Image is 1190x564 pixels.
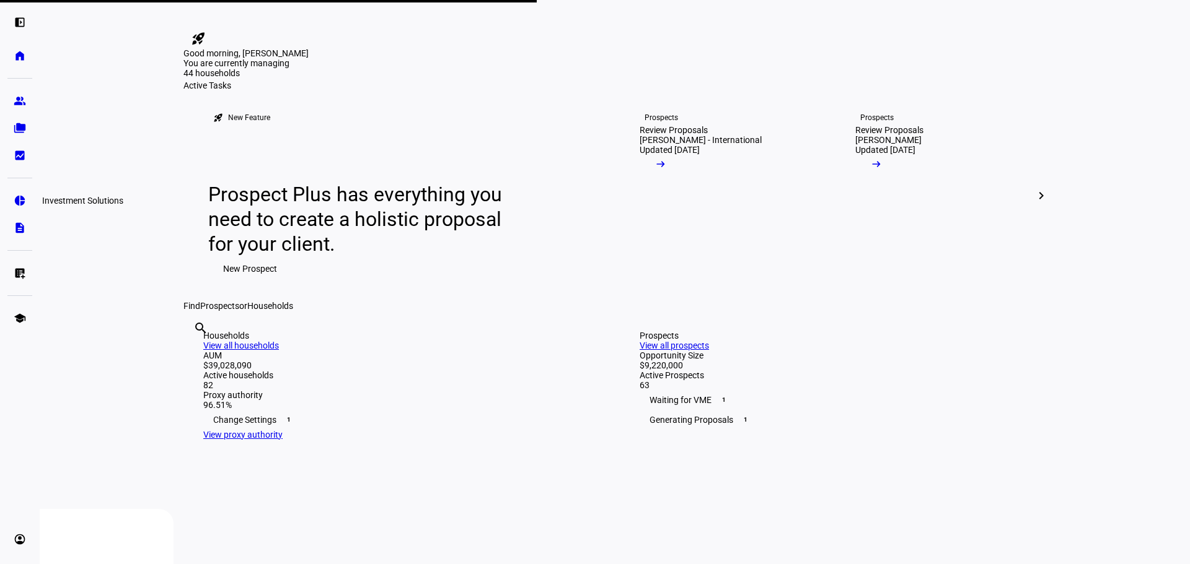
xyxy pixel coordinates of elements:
[640,341,709,350] a: View all prospects
[200,301,239,311] span: Prospects
[860,113,894,123] div: Prospects
[719,395,729,405] span: 1
[14,95,26,107] eth-mat-symbol: group
[203,350,590,360] div: AUM
[640,350,1026,360] div: Opportunity Size
[7,188,32,213] a: pie_chart
[640,370,1026,380] div: Active Prospects
[640,390,1026,410] div: Waiting for VME
[645,113,678,123] div: Prospects
[640,331,1026,341] div: Prospects
[835,90,1041,301] a: ProspectsReview Proposals[PERSON_NAME]Updated [DATE]
[640,410,1026,430] div: Generating Proposals
[203,390,590,400] div: Proxy authority
[855,145,915,155] div: Updated [DATE]
[223,256,277,281] span: New Prospect
[191,31,206,46] mat-icon: rocket_launch
[870,158,883,170] mat-icon: arrow_right_alt
[208,256,292,281] button: New Prospect
[203,341,279,350] a: View all households
[7,215,32,240] a: description
[14,16,26,28] eth-mat-symbol: left_panel_open
[640,360,1026,370] div: $9,220,000
[640,380,1026,390] div: 63
[640,145,700,155] div: Updated [DATE]
[228,113,270,123] div: New Feature
[14,149,26,162] eth-mat-symbol: bid_landscape
[14,533,26,545] eth-mat-symbol: account_circle
[7,43,32,68] a: home
[855,135,922,145] div: [PERSON_NAME]
[203,400,590,410] div: 96.51%
[203,370,590,380] div: Active households
[640,135,762,145] div: [PERSON_NAME] - International
[855,125,923,135] div: Review Proposals
[14,222,26,234] eth-mat-symbol: description
[203,410,590,430] div: Change Settings
[183,301,1046,311] div: Find or
[654,158,667,170] mat-icon: arrow_right_alt
[193,337,196,352] input: Enter name of prospect or household
[14,50,26,62] eth-mat-symbol: home
[7,143,32,168] a: bid_landscape
[640,125,708,135] div: Review Proposals
[203,430,283,440] a: View proxy authority
[213,113,223,123] mat-icon: rocket_launch
[203,331,590,341] div: Households
[620,90,826,301] a: ProspectsReview Proposals[PERSON_NAME] - InternationalUpdated [DATE]
[208,182,514,256] div: Prospect Plus has everything you need to create a holistic proposal for your client.
[1034,188,1049,203] mat-icon: chevron_right
[183,80,1046,90] div: Active Tasks
[284,415,294,425] span: 1
[193,321,208,336] mat-icon: search
[247,301,293,311] span: Households
[14,194,26,207] eth-mat-symbol: pie_chart
[7,89,32,113] a: group
[37,193,128,208] div: Investment Solutions
[14,122,26,134] eth-mat-symbol: folder_copy
[7,116,32,141] a: folder_copy
[183,48,1046,58] div: Good morning, [PERSON_NAME]
[14,267,26,279] eth-mat-symbol: list_alt_add
[14,312,26,324] eth-mat-symbol: school
[183,58,289,68] span: You are currently managing
[741,415,751,425] span: 1
[203,360,590,370] div: $39,028,090
[203,380,590,390] div: 82
[183,68,307,80] div: 44 households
